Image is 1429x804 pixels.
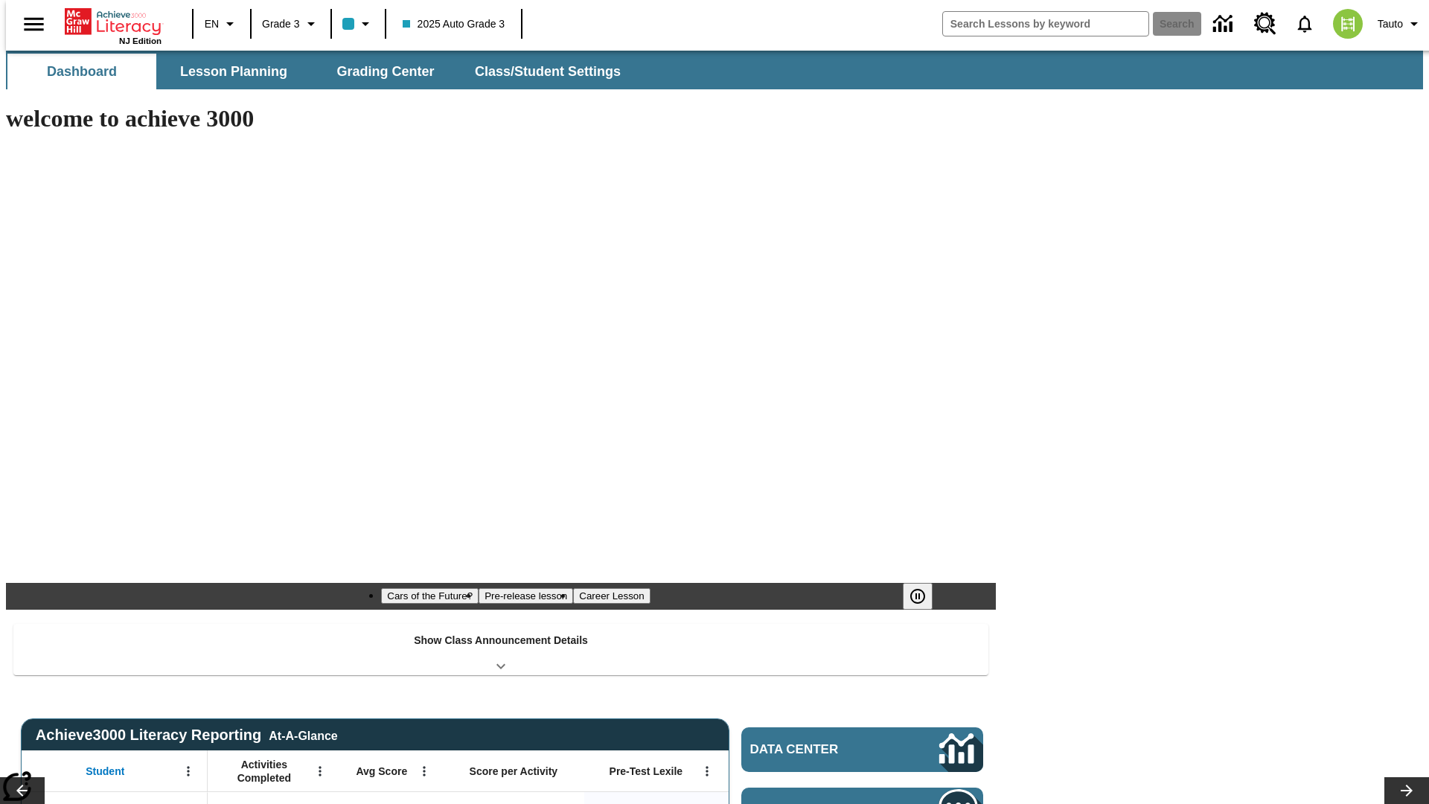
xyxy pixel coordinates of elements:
button: Lesson Planning [159,54,308,89]
button: Grading Center [311,54,460,89]
span: Data Center [750,742,889,757]
span: Dashboard [47,63,117,80]
span: Class/Student Settings [475,63,621,80]
button: Select a new avatar [1324,4,1372,43]
div: Show Class Announcement Details [13,624,988,675]
a: Data Center [741,727,983,772]
p: Show Class Announcement Details [414,633,588,648]
div: Pause [903,583,947,610]
div: Home [65,5,162,45]
button: Class color is light blue. Change class color [336,10,380,37]
a: Resource Center, Will open in new tab [1245,4,1285,44]
button: Lesson carousel, Next [1384,777,1429,804]
button: Pause [903,583,933,610]
button: Slide 1 Cars of the Future? [381,588,479,604]
button: Slide 3 Career Lesson [573,588,650,604]
h1: welcome to achieve 3000 [6,105,996,133]
button: Class/Student Settings [463,54,633,89]
span: Score per Activity [470,765,558,778]
button: Open side menu [12,2,56,46]
span: NJ Edition [119,36,162,45]
div: SubNavbar [6,51,1423,89]
span: Avg Score [356,765,407,778]
a: Home [65,7,162,36]
img: avatar image [1333,9,1363,39]
span: Student [86,765,124,778]
span: Grade 3 [262,16,300,32]
button: Open Menu [177,760,199,782]
div: At-A-Glance [269,727,337,743]
button: Grade: Grade 3, Select a grade [256,10,326,37]
button: Slide 2 Pre-release lesson [479,588,573,604]
button: Dashboard [7,54,156,89]
span: EN [205,16,219,32]
button: Open Menu [696,760,718,782]
button: Language: EN, Select a language [198,10,246,37]
button: Open Menu [413,760,435,782]
div: SubNavbar [6,54,634,89]
span: Grading Center [336,63,434,80]
input: search field [943,12,1148,36]
button: Profile/Settings [1372,10,1429,37]
span: Activities Completed [215,758,313,785]
span: 2025 Auto Grade 3 [403,16,505,32]
span: Lesson Planning [180,63,287,80]
a: Notifications [1285,4,1324,43]
span: Tauto [1378,16,1403,32]
button: Open Menu [309,760,331,782]
span: Achieve3000 Literacy Reporting [36,727,338,744]
a: Data Center [1204,4,1245,45]
span: Pre-Test Lexile [610,765,683,778]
